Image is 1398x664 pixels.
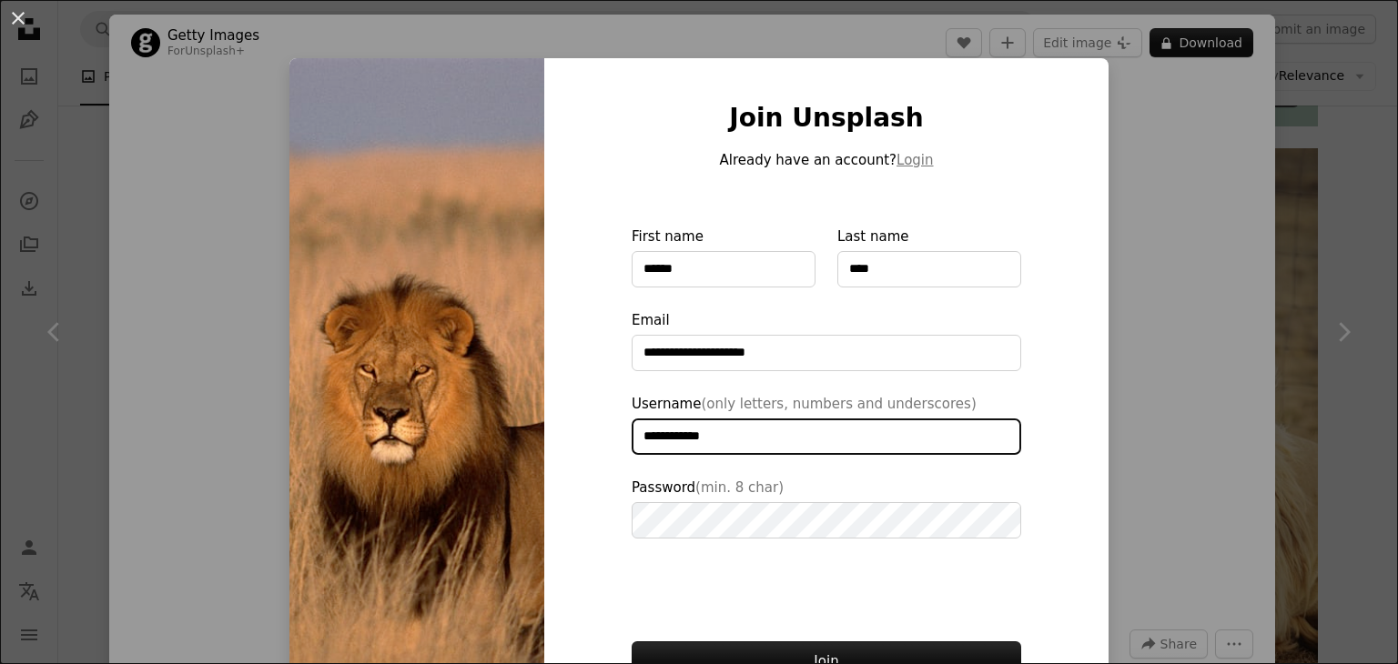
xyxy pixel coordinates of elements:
label: Last name [837,226,1021,287]
label: Username [632,393,1021,455]
span: (only letters, numbers and underscores) [701,396,976,412]
button: Login [897,149,933,171]
input: Last name [837,251,1021,287]
input: First name [632,251,815,287]
label: Password [632,477,1021,538]
label: First name [632,226,815,287]
input: Email [632,335,1021,371]
span: (min. 8 char) [695,479,784,496]
input: Username(only letters, numbers and underscores) [632,418,1021,455]
label: Email [632,309,1021,371]
p: Already have an account? [632,149,1021,171]
input: Password(min. 8 char) [632,502,1021,538]
h1: Join Unsplash [632,102,1021,135]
